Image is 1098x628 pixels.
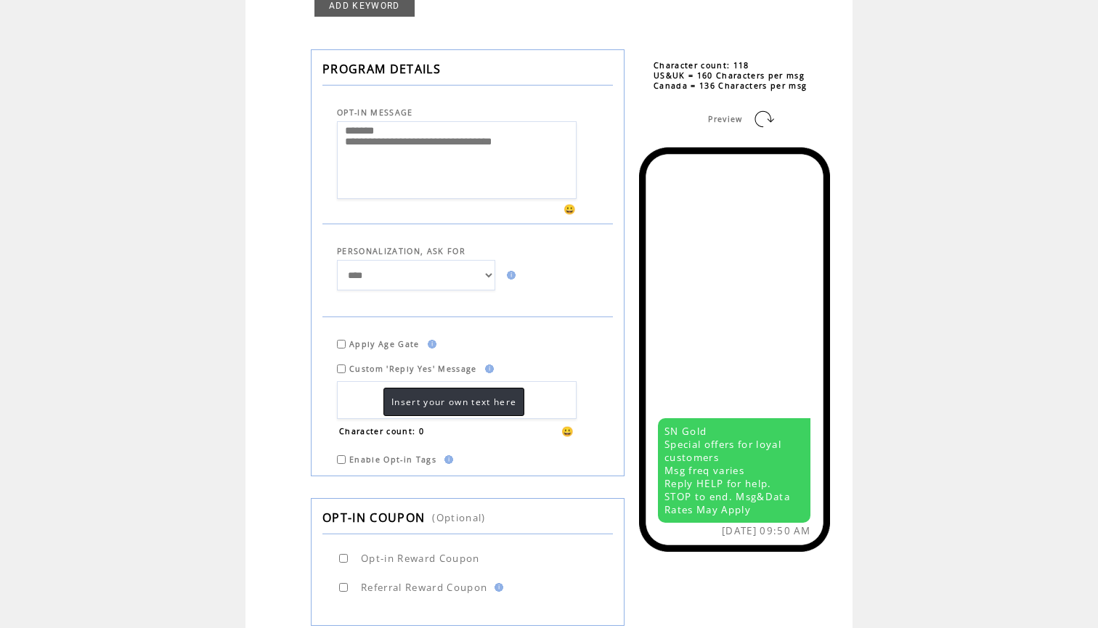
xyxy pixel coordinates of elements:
[664,425,790,516] span: SN Gold Special offers for loyal customers Msg freq varies Reply HELP for help. STOP to end. Msg&...
[337,107,413,118] span: OPT-IN MESSAGE
[564,203,577,216] span: 😀
[481,364,494,373] img: help.gif
[361,552,480,565] span: Opt-in Reward Coupon
[654,60,749,70] span: Character count: 118
[561,425,574,438] span: 😀
[361,581,487,594] span: Referral Reward Coupon
[654,81,807,91] span: Canada = 136 Characters per msg
[322,510,425,526] span: OPT-IN COUPON
[391,396,516,408] span: Insert your own text here
[708,114,742,124] span: Preview
[423,340,436,348] img: help.gif
[337,246,465,256] span: PERSONALIZATION, ASK FOR
[349,364,477,374] span: Custom 'Reply Yes' Message
[440,455,453,464] img: help.gif
[339,426,424,436] span: Character count: 0
[322,61,441,77] span: PROGRAM DETAILS
[349,454,436,465] span: Enable Opt-in Tags
[654,70,805,81] span: US&UK = 160 Characters per msg
[490,583,503,592] img: help.gif
[349,339,420,349] span: Apply Age Gate
[503,271,516,280] img: help.gif
[432,511,485,524] span: (Optional)
[722,524,810,537] span: [DATE] 09:50 AM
